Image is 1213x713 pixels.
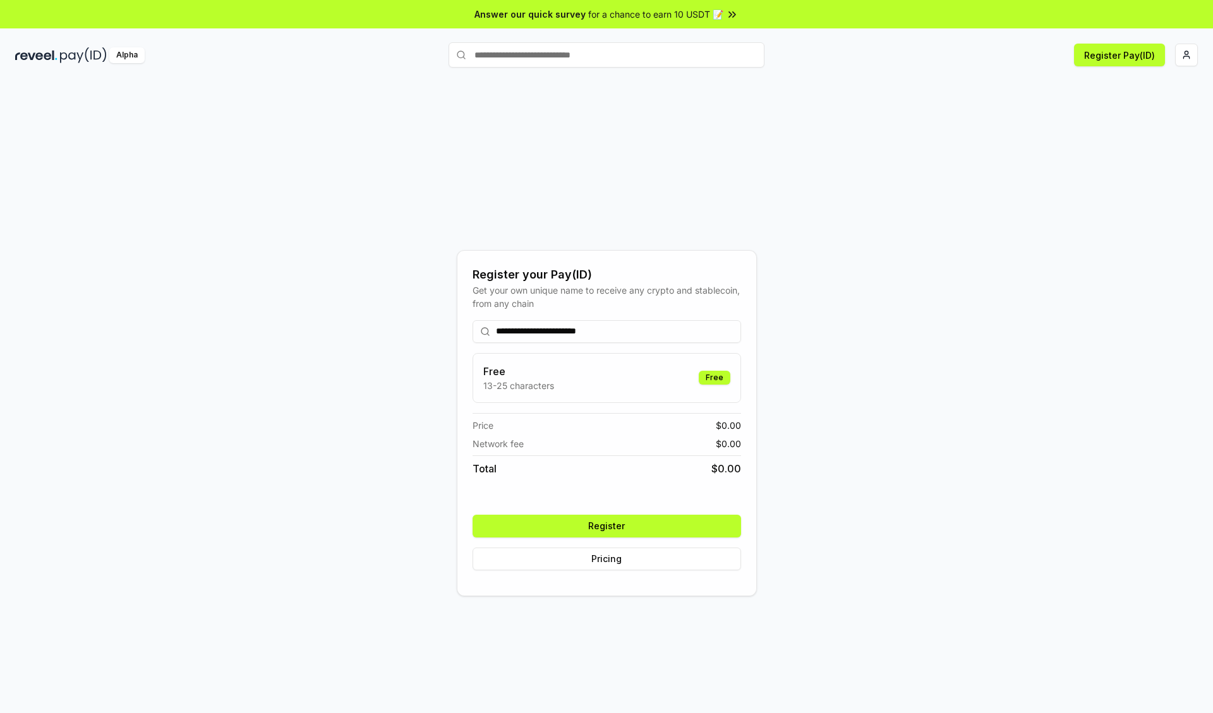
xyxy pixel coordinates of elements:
[474,8,586,21] span: Answer our quick survey
[711,461,741,476] span: $ 0.00
[15,47,57,63] img: reveel_dark
[473,437,524,450] span: Network fee
[60,47,107,63] img: pay_id
[483,364,554,379] h3: Free
[1074,44,1165,66] button: Register Pay(ID)
[473,419,493,432] span: Price
[473,461,497,476] span: Total
[473,515,741,537] button: Register
[483,379,554,392] p: 13-25 characters
[473,548,741,570] button: Pricing
[109,47,145,63] div: Alpha
[716,437,741,450] span: $ 0.00
[473,266,741,284] div: Register your Pay(ID)
[716,419,741,432] span: $ 0.00
[473,284,741,310] div: Get your own unique name to receive any crypto and stablecoin, from any chain
[699,371,730,385] div: Free
[588,8,723,21] span: for a chance to earn 10 USDT 📝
